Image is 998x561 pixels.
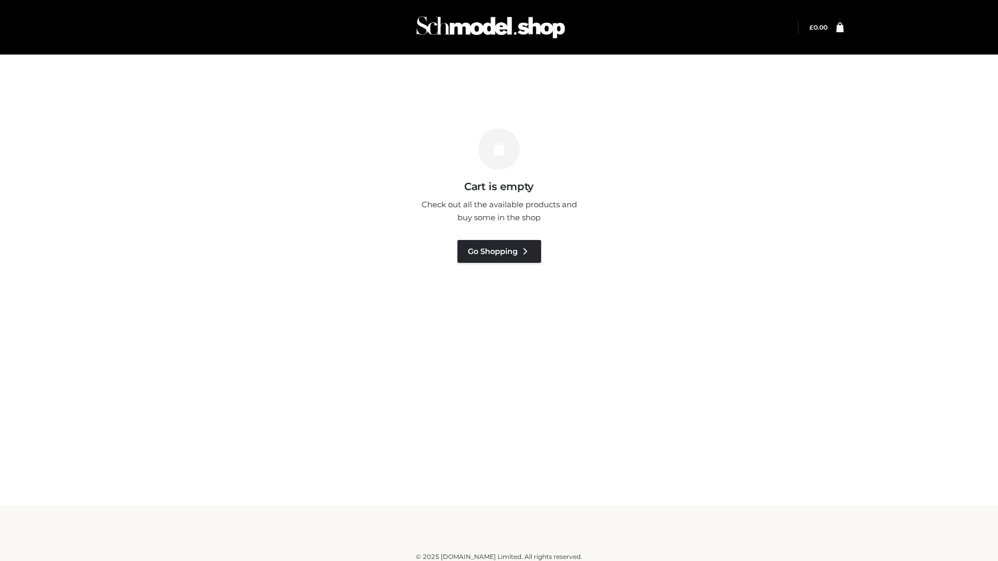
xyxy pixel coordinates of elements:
[457,240,541,263] a: Go Shopping
[809,23,828,31] bdi: 0.00
[809,23,813,31] span: £
[413,7,569,48] img: Schmodel Admin 964
[178,180,820,193] h3: Cart is empty
[416,198,582,224] p: Check out all the available products and buy some in the shop
[809,23,828,31] a: £0.00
